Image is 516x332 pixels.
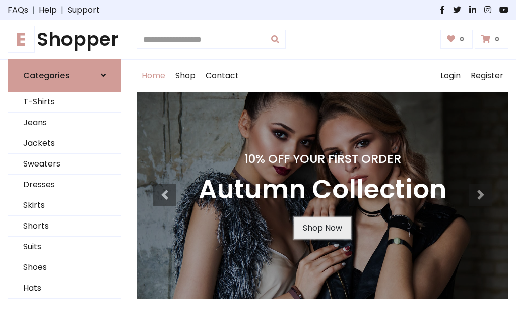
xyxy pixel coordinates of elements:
[28,4,39,16] span: |
[201,60,244,92] a: Contact
[57,4,68,16] span: |
[8,59,121,92] a: Categories
[8,175,121,195] a: Dresses
[8,26,35,53] span: E
[137,60,170,92] a: Home
[8,154,121,175] a: Sweaters
[492,35,502,44] span: 0
[8,4,28,16] a: FAQs
[457,35,467,44] span: 0
[8,113,121,133] a: Jeans
[8,216,121,237] a: Shorts
[8,28,121,51] h1: Shopper
[39,4,57,16] a: Help
[8,92,121,113] a: T-Shirts
[8,28,121,51] a: EShopper
[199,174,446,205] h3: Autumn Collection
[294,217,351,239] a: Shop Now
[8,257,121,278] a: Shoes
[199,152,446,166] h4: 10% Off Your First Order
[475,30,508,49] a: 0
[23,71,70,80] h6: Categories
[435,60,466,92] a: Login
[466,60,508,92] a: Register
[170,60,201,92] a: Shop
[440,30,473,49] a: 0
[8,278,121,299] a: Hats
[68,4,100,16] a: Support
[8,237,121,257] a: Suits
[8,133,121,154] a: Jackets
[8,195,121,216] a: Skirts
